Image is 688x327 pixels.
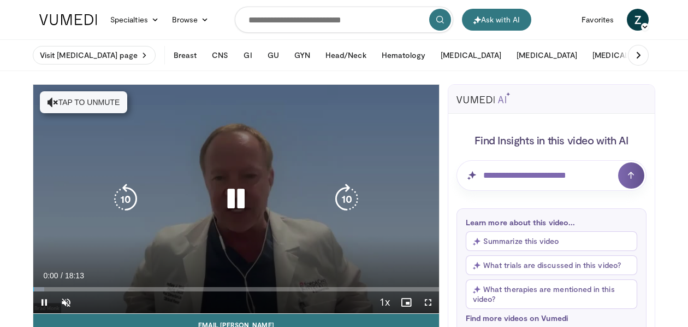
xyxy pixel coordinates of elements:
[65,271,84,280] span: 18:13
[33,46,156,65] a: Visit [MEDICAL_DATA] page
[466,279,637,309] button: What therapies are mentioned in this video?
[375,44,432,66] button: Hematology
[205,44,235,66] button: CNS
[466,313,637,323] p: Find more videos on Vumedi
[466,255,637,275] button: What trials are discussed in this video?
[55,291,77,313] button: Unmute
[466,218,637,227] p: Learn more about this video...
[33,287,439,291] div: Progress Bar
[319,44,373,66] button: Head/Neck
[575,9,620,31] a: Favorites
[586,44,660,66] button: [MEDICAL_DATA]
[165,9,216,31] a: Browse
[237,44,258,66] button: GI
[466,231,637,251] button: Summarize this video
[39,14,97,25] img: VuMedi Logo
[627,9,649,31] a: Z
[61,271,63,280] span: /
[261,44,286,66] button: GU
[417,291,439,313] button: Fullscreen
[434,44,508,66] button: [MEDICAL_DATA]
[456,92,510,103] img: vumedi-ai-logo.svg
[395,291,417,313] button: Enable picture-in-picture mode
[40,91,127,113] button: Tap to unmute
[456,133,647,147] h4: Find Insights in this video with AI
[43,271,58,280] span: 0:00
[33,85,439,314] video-js: Video Player
[510,44,584,66] button: [MEDICAL_DATA]
[235,7,453,33] input: Search topics, interventions
[104,9,165,31] a: Specialties
[456,160,647,191] input: Question for AI
[373,291,395,313] button: Playback Rate
[462,9,531,31] button: Ask with AI
[288,44,317,66] button: GYN
[167,44,203,66] button: Breast
[33,291,55,313] button: Pause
